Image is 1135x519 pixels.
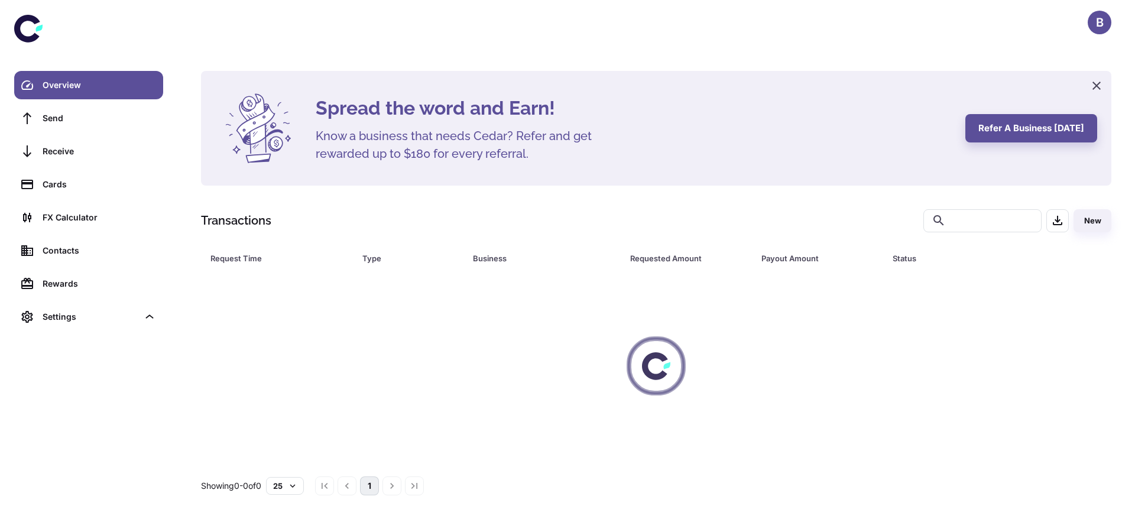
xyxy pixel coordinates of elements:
h5: Know a business that needs Cedar? Refer and get rewarded up to $180 for every referral. [316,127,611,163]
div: Cards [43,178,156,191]
button: Refer a business [DATE] [965,114,1097,142]
a: Overview [14,71,163,99]
h4: Spread the word and Earn! [316,94,951,122]
a: Rewards [14,270,163,298]
span: Type [362,250,458,267]
a: Receive [14,137,163,166]
h1: Transactions [201,212,271,229]
div: FX Calculator [43,211,156,224]
p: Showing 0-0 of 0 [201,479,261,492]
button: New [1074,209,1111,232]
div: Type [362,250,443,267]
button: B [1088,11,1111,34]
a: Send [14,104,163,132]
span: Request Time [210,250,348,267]
div: Status [893,250,1047,267]
div: Requested Amount [630,250,732,267]
span: Status [893,250,1062,267]
div: Contacts [43,244,156,257]
div: Overview [43,79,156,92]
button: 25 [266,477,304,495]
div: Settings [43,310,138,323]
a: Contacts [14,236,163,265]
div: Send [43,112,156,125]
nav: pagination navigation [313,476,426,495]
div: Request Time [210,250,333,267]
button: page 1 [360,476,379,495]
div: Receive [43,145,156,158]
a: Cards [14,170,163,199]
span: Payout Amount [761,250,878,267]
a: FX Calculator [14,203,163,232]
div: Rewards [43,277,156,290]
div: Payout Amount [761,250,863,267]
div: Settings [14,303,163,331]
span: Requested Amount [630,250,747,267]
